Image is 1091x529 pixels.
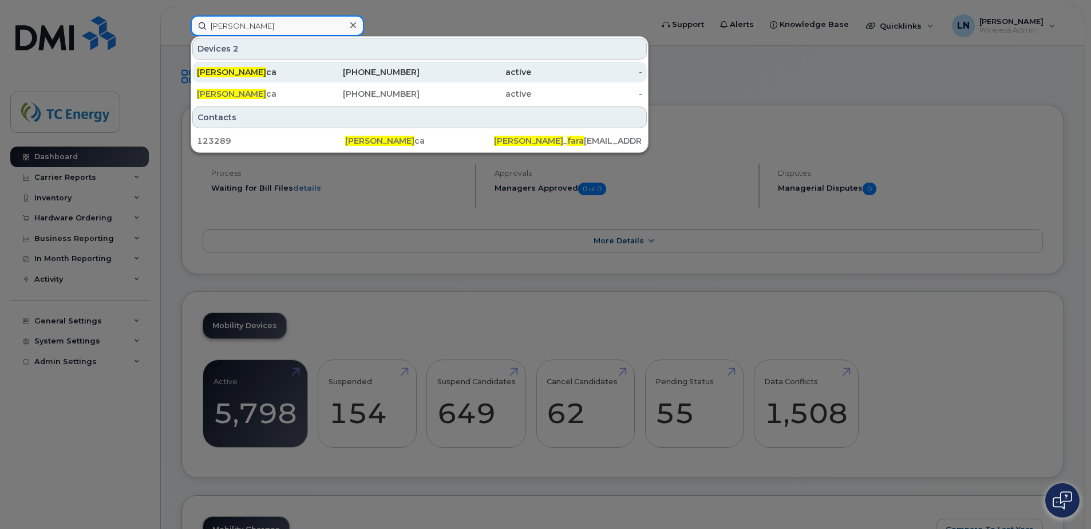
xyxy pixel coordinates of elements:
span: [PERSON_NAME] [494,136,563,146]
div: [PHONE_NUMBER] [309,88,420,100]
span: [PERSON_NAME] [197,89,266,99]
div: - [531,66,643,78]
div: active [420,88,531,100]
div: ca [197,66,309,78]
div: - [531,88,643,100]
a: [PERSON_NAME]ca[PHONE_NUMBER]active- [192,62,647,82]
div: [PHONE_NUMBER] [309,66,420,78]
div: 123289 [197,135,345,147]
div: ca [197,88,309,100]
span: [PERSON_NAME] [345,136,414,146]
div: ca [345,135,493,147]
a: 123289[PERSON_NAME]ca[PERSON_NAME]_fara[EMAIL_ADDRESS][DOMAIN_NAME] [192,131,647,151]
div: active [420,66,531,78]
span: 2 [233,43,239,54]
div: _ [EMAIL_ADDRESS][DOMAIN_NAME] [494,135,642,147]
div: Contacts [192,106,647,128]
a: [PERSON_NAME]ca[PHONE_NUMBER]active- [192,84,647,104]
span: fara [567,136,584,146]
span: [PERSON_NAME] [197,67,266,77]
div: Devices [192,38,647,60]
img: Open chat [1053,491,1072,510]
